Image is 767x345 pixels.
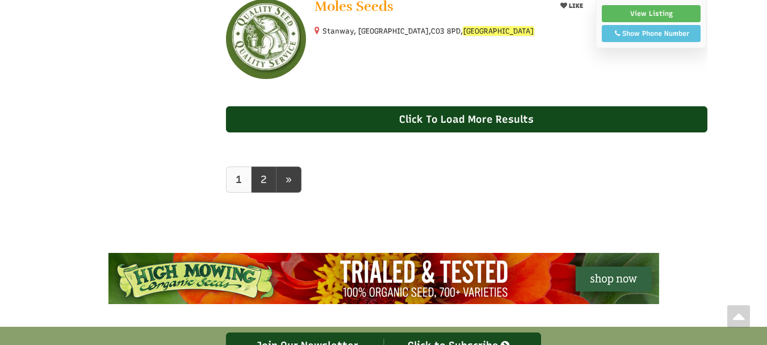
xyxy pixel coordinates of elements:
[236,173,242,186] b: 1
[226,106,707,132] div: Click To Load More Results
[567,2,583,10] span: LIKE
[108,253,659,304] img: High
[322,27,534,35] small: Stanway, [GEOGRAPHIC_DATA], ,
[286,173,292,186] span: »
[608,28,695,39] div: Show Phone Number
[226,167,252,193] a: 1
[251,167,276,193] a: 2
[431,26,460,36] span: CO3 8PD
[602,5,701,22] a: View Listing
[463,26,534,36] em: [GEOGRAPHIC_DATA]
[276,167,301,193] a: next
